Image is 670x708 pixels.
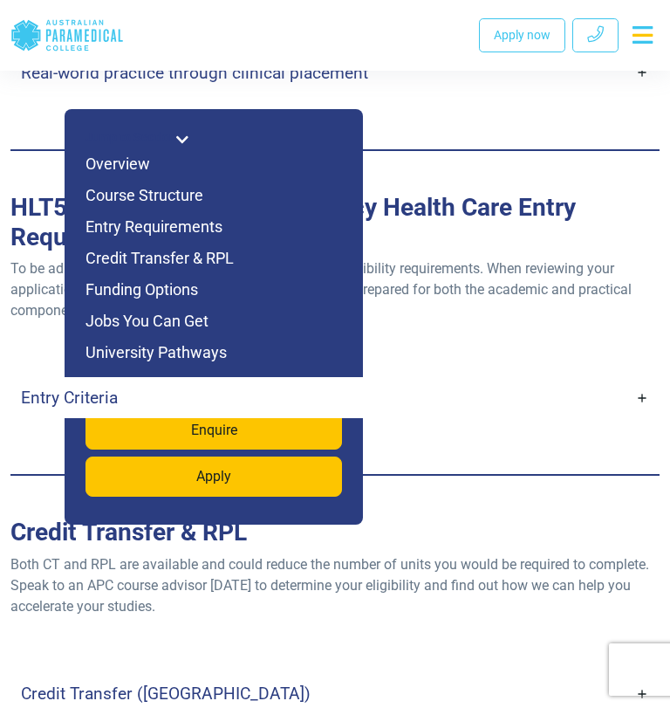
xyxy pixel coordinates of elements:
a: Australian Paramedical College [10,7,124,64]
h4: Real-world practice through clinical placement [21,63,368,83]
h4: Entry Criteria [21,388,118,408]
a: Apply now [479,18,565,52]
a: Entry Criteria [21,377,649,418]
h2: Credit Transfer & RPL [10,518,660,547]
p: Both CT and RPL are available and could reduce the number of units you would be required to compl... [10,554,660,617]
a: Real-world practice through clinical placement [21,52,649,93]
button: Toggle navigation [626,19,660,51]
h2: Entry Requirements [10,193,660,251]
p: To be admitted to this course, you must meet specific eligibility requirements. When reviewing yo... [10,258,660,321]
h4: Credit Transfer ([GEOGRAPHIC_DATA]) [21,684,311,704]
